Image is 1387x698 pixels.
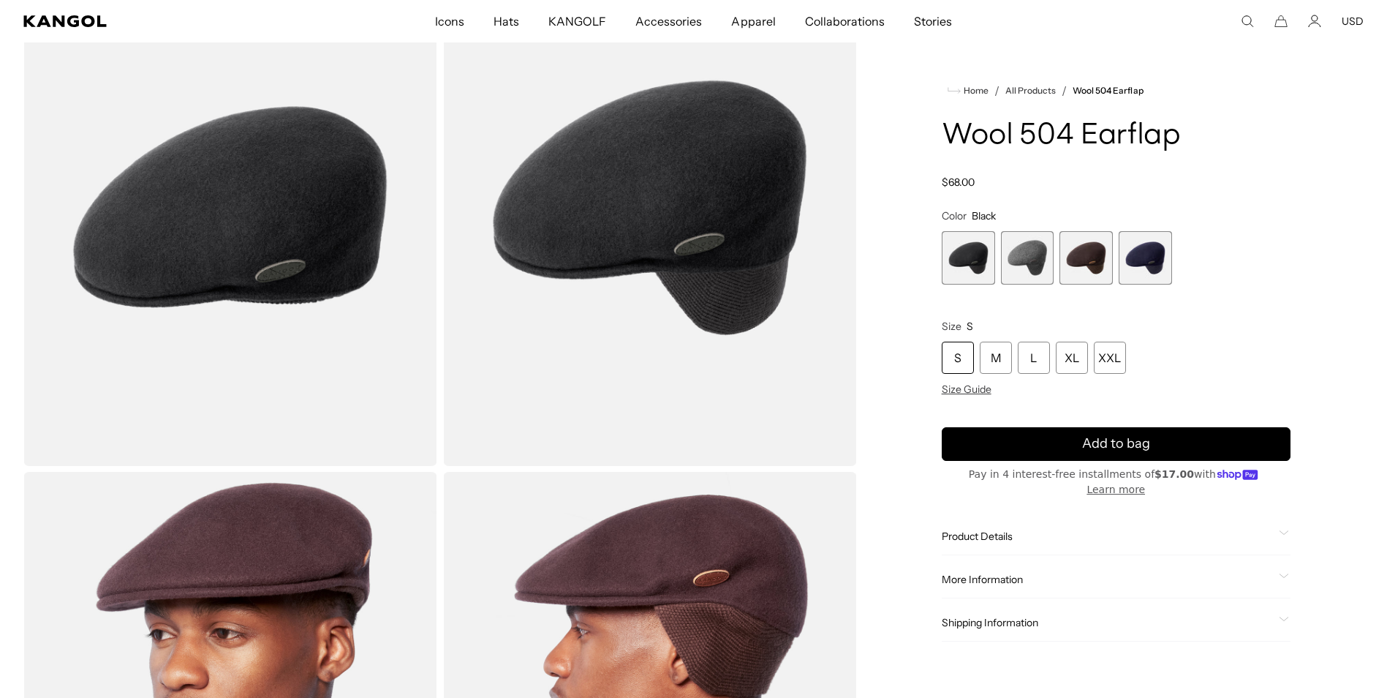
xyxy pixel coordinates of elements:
[942,573,1273,586] span: More Information
[948,84,989,97] a: Home
[1274,15,1288,28] button: Cart
[1001,231,1054,285] div: 2 of 4
[942,231,995,285] label: Black
[942,82,1290,100] nav: breadcrumbs
[1001,231,1054,285] label: Dark Flannel
[1059,231,1113,285] div: 3 of 4
[942,427,1290,461] button: Add to bag
[1119,231,1172,285] div: 4 of 4
[1094,342,1126,374] div: XXL
[942,120,1290,152] h1: Wool 504 Earflap
[942,383,991,396] span: Size Guide
[1056,342,1088,374] div: XL
[1073,86,1143,96] a: Wool 504 Earflap
[1018,342,1050,374] div: L
[1241,15,1254,28] summary: Search here
[967,320,973,333] span: S
[942,616,1273,629] span: Shipping Information
[942,209,967,222] span: Color
[1119,231,1172,285] label: Navy
[980,342,1012,374] div: M
[942,342,974,374] div: S
[989,82,999,100] li: /
[942,231,995,285] div: 1 of 4
[942,530,1273,543] span: Product Details
[23,15,288,27] a: Kangol
[972,209,996,222] span: Black
[1056,82,1067,100] li: /
[1005,86,1056,96] a: All Products
[1308,15,1321,28] a: Account
[942,176,975,189] span: $68.00
[1342,15,1364,28] button: USD
[1059,231,1113,285] label: Espresso
[1082,434,1150,454] span: Add to bag
[961,86,989,96] span: Home
[942,320,961,333] span: Size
